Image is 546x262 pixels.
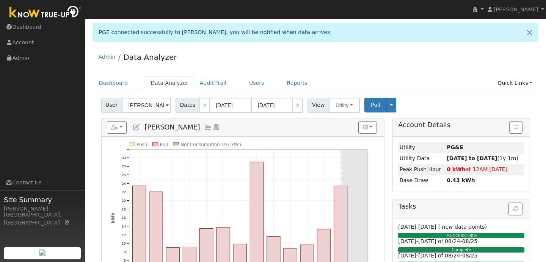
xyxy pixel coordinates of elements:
[180,142,241,147] text: Net Consumption 197 kWh
[132,123,141,131] a: Edit User (35822)
[398,238,524,245] h6: [DATE]-[DATE] of 08/24-08/25
[122,198,126,203] text: 20
[4,211,81,227] div: [GEOGRAPHIC_DATA], [GEOGRAPHIC_DATA]
[101,98,122,113] span: User
[122,181,126,185] text: 24
[212,123,221,131] a: Login As (last Never)
[204,123,212,131] a: Multi-Series Graph
[447,155,497,161] strong: [DATE] to [DATE]
[122,215,126,220] text: 16
[398,203,524,211] h5: Tasks
[364,98,387,112] button: Pull
[398,121,524,129] h5: Account Details
[194,76,232,90] a: Audit Trail
[93,23,538,42] div: PGE connected successfully to [PERSON_NAME], you will be notified when data arrives
[447,166,466,172] strong: 0 kWh
[292,98,303,113] a: >
[492,76,538,90] a: Quick Links
[144,123,200,131] span: [PERSON_NAME]
[64,220,71,226] a: Map
[308,98,329,113] span: View
[122,190,126,194] text: 22
[122,173,126,177] text: 26
[398,153,445,164] td: Utility Data
[509,121,522,134] button: Issue History
[466,233,477,238] span: 100%
[123,53,177,62] a: Data Analyzer
[4,195,81,205] span: Site Summary
[447,177,475,183] strong: 0.43 kWh
[122,207,126,211] text: 18
[39,250,45,256] img: retrieve
[176,98,200,113] span: Dates
[122,241,126,245] text: 10
[438,224,487,230] span: ( new data points)
[110,212,115,223] text: kWh
[145,76,194,90] a: Data Analyzer
[160,142,168,147] text: Pull
[122,224,126,228] text: 14
[522,23,538,42] a: Close
[447,155,518,161] span: (1y 1m)
[93,76,134,90] a: Dashboard
[398,247,524,253] div: Complete
[398,175,445,186] td: Base Draw
[122,155,126,159] text: 30
[281,76,313,90] a: Reports
[396,233,528,239] div: SUCCESS
[124,250,126,254] text: 8
[494,6,538,12] span: [PERSON_NAME]
[6,4,85,21] img: Know True-Up
[243,76,270,90] a: Users
[447,144,463,150] strong: ID: 17199553, authorized: 08/20/25
[4,205,81,213] div: [PERSON_NAME]
[329,98,360,113] button: Utility
[398,164,445,175] td: Peak Push Hour
[508,203,522,215] button: Refresh
[199,98,210,113] a: <
[398,253,524,259] h6: [DATE]-[DATE] of 08/24-08/25
[398,142,445,153] td: Utility
[398,224,436,230] span: [DATE]-[DATE]
[122,232,126,237] text: 12
[122,98,171,113] input: Select a User
[446,164,525,175] td: at 12AM [DATE]
[136,142,147,147] text: Push
[371,102,380,108] span: Pull
[122,164,126,168] text: 28
[99,54,116,60] a: Admin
